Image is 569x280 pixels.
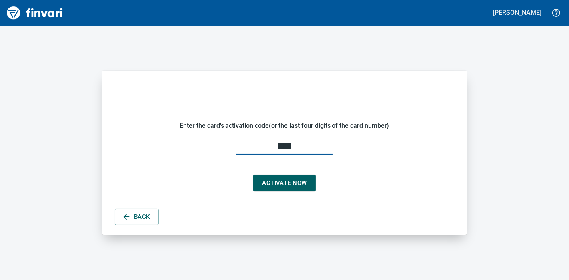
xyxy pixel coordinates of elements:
h5: Enter the card's activation code (or the last four digits of the card number) [180,121,389,130]
button: Back [115,209,159,225]
span: Activate Now [262,178,307,188]
button: [PERSON_NAME] [491,6,543,19]
h5: [PERSON_NAME] [493,8,541,17]
button: Activate Now [253,175,315,191]
span: Back [124,212,150,222]
img: Finvari [5,3,65,22]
